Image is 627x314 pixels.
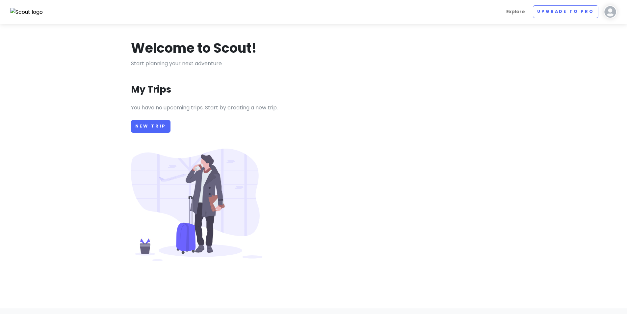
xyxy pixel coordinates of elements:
[10,8,43,16] img: Scout logo
[131,84,171,96] h3: My Trips
[131,103,496,112] p: You have no upcoming trips. Start by creating a new trip.
[131,59,496,68] p: Start planning your next adventure
[504,5,528,18] a: Explore
[604,5,617,18] img: User profile
[131,149,263,261] img: Person with luggage at airport
[533,5,598,18] a: Upgrade to Pro
[131,120,171,133] a: New Trip
[131,40,257,57] h1: Welcome to Scout!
